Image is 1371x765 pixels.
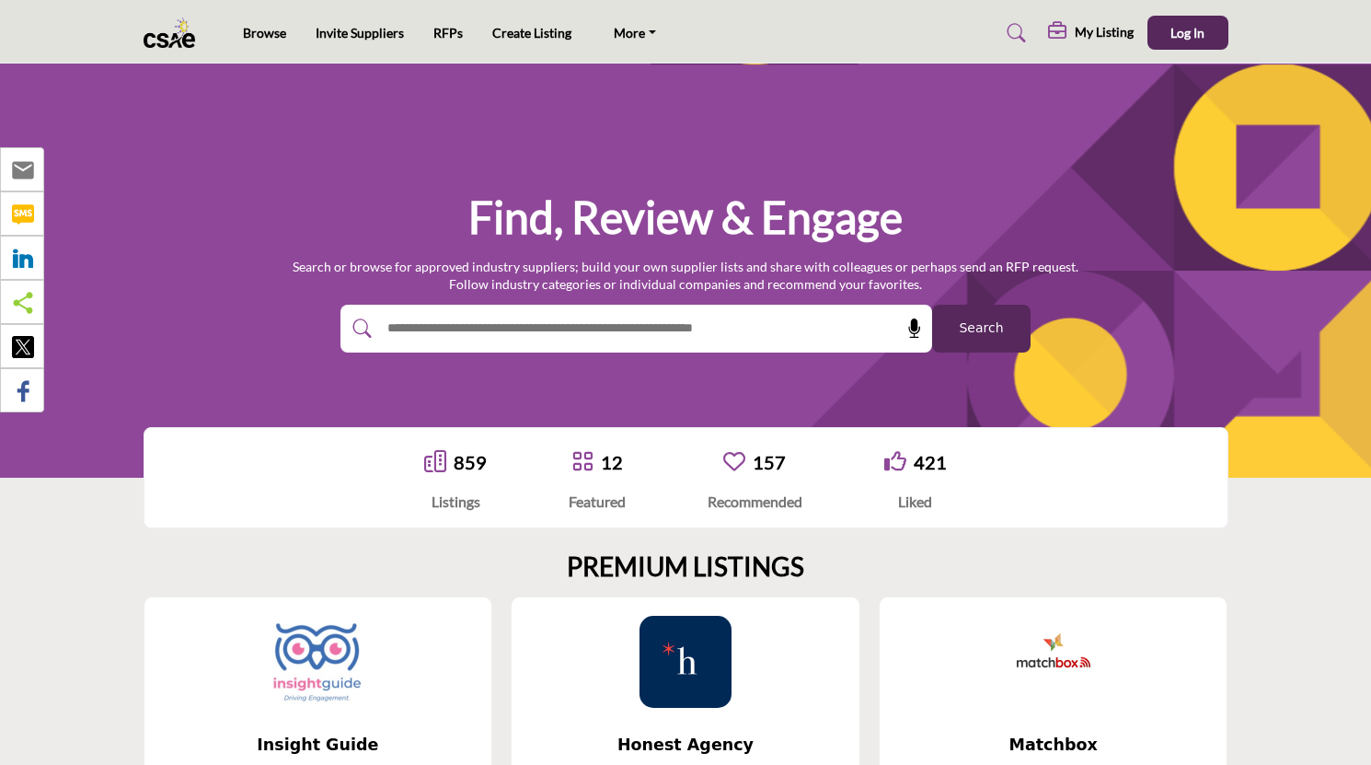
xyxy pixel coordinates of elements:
[454,451,487,473] a: 859
[433,25,463,41] a: RFPs
[708,491,802,513] div: Recommended
[723,450,745,475] a: Go to Recommended
[601,20,669,46] a: More
[172,733,465,757] span: Insight Guide
[989,18,1038,48] a: Search
[959,319,1003,338] span: Search
[1075,24,1134,41] h5: My Listing
[539,733,832,757] span: Honest Agency
[293,258,1078,294] p: Search or browse for approved industry suppliers; build your own supplier lists and share with co...
[468,189,903,246] h1: Find, Review & Engage
[316,25,404,41] a: Invite Suppliers
[569,491,626,513] div: Featured
[753,451,786,473] a: 157
[1170,25,1204,41] span: Log In
[601,451,623,473] a: 12
[567,551,804,583] h2: PREMIUM LISTINGS
[884,450,906,472] i: Go to Liked
[639,616,732,708] img: Honest Agency
[907,733,1200,757] span: Matchbox
[914,451,947,473] a: 421
[243,25,286,41] a: Browse
[1048,22,1134,44] div: My Listing
[424,491,487,513] div: Listings
[271,616,363,708] img: Insight Guide
[932,305,1031,353] button: Search
[571,450,593,475] a: Go to Featured
[1008,616,1100,708] img: Matchbox
[884,491,947,513] div: Liked
[1147,16,1228,50] button: Log In
[492,25,571,41] a: Create Listing
[144,17,205,48] img: Site Logo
